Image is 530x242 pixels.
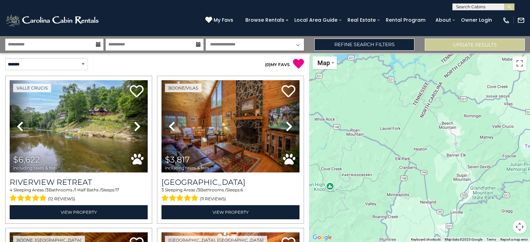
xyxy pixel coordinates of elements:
a: (0)MY FAVS [265,62,290,67]
button: Map camera controls [513,220,527,234]
a: Rental Program [382,15,429,25]
span: 17 [115,187,119,192]
a: View Property [10,205,148,219]
button: Update Results [425,39,525,51]
div: Sleeping Areas / Bathrooms / Sleeps: [161,187,300,203]
span: 3 [161,187,164,192]
a: About [432,15,454,25]
span: 0 [266,62,269,67]
img: mail-regular-white.png [517,17,525,24]
button: Keyboard shortcuts [411,237,441,242]
h3: River Valley View [161,178,300,187]
a: Local Area Guide [291,15,341,25]
a: Terms (opens in new tab) [487,238,496,241]
span: 1 Half Baths / [75,187,101,192]
a: Open this area in Google Maps (opens a new window) [311,233,334,242]
button: Toggle fullscreen view [513,56,527,70]
a: Real Estate [344,15,379,25]
span: including taxes & fees [165,166,209,170]
a: Add to favorites [282,84,295,99]
span: (11 reviews) [200,194,226,203]
img: phone-regular-white.png [502,17,510,24]
span: (12 reviews) [48,194,75,203]
a: View Property [161,205,300,219]
img: thumbnail_163271227.jpeg [161,80,300,172]
span: ( ) [265,62,271,67]
button: Change map style [313,56,337,69]
img: Google [311,233,334,242]
a: Report a map error [500,238,528,241]
span: Map [317,59,330,66]
a: My Favs [205,17,235,24]
span: including taxes & fees [13,166,57,170]
span: 4 [10,187,12,192]
a: Valle Crucis [13,84,51,92]
a: Browse Rentals [242,15,288,25]
span: $6,622 [13,155,40,165]
a: Add to favorites [130,84,144,99]
span: Map data ©2025 Google [445,238,482,241]
span: $3,817 [165,155,190,165]
a: Owner Login [458,15,495,25]
span: My Favs [214,17,233,24]
a: Riverview Retreat [10,178,148,187]
span: 3 [198,187,200,192]
a: Boone/Vilas [165,84,202,92]
a: [GEOGRAPHIC_DATA] [161,178,300,187]
img: thumbnail_164767881.jpeg [10,80,148,172]
span: 6 [241,187,243,192]
div: Sleeping Areas / Bathrooms / Sleeps: [10,187,148,203]
a: Refine Search Filters [314,39,414,51]
img: White-1-2.png [5,13,101,27]
span: 3 [46,187,49,192]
